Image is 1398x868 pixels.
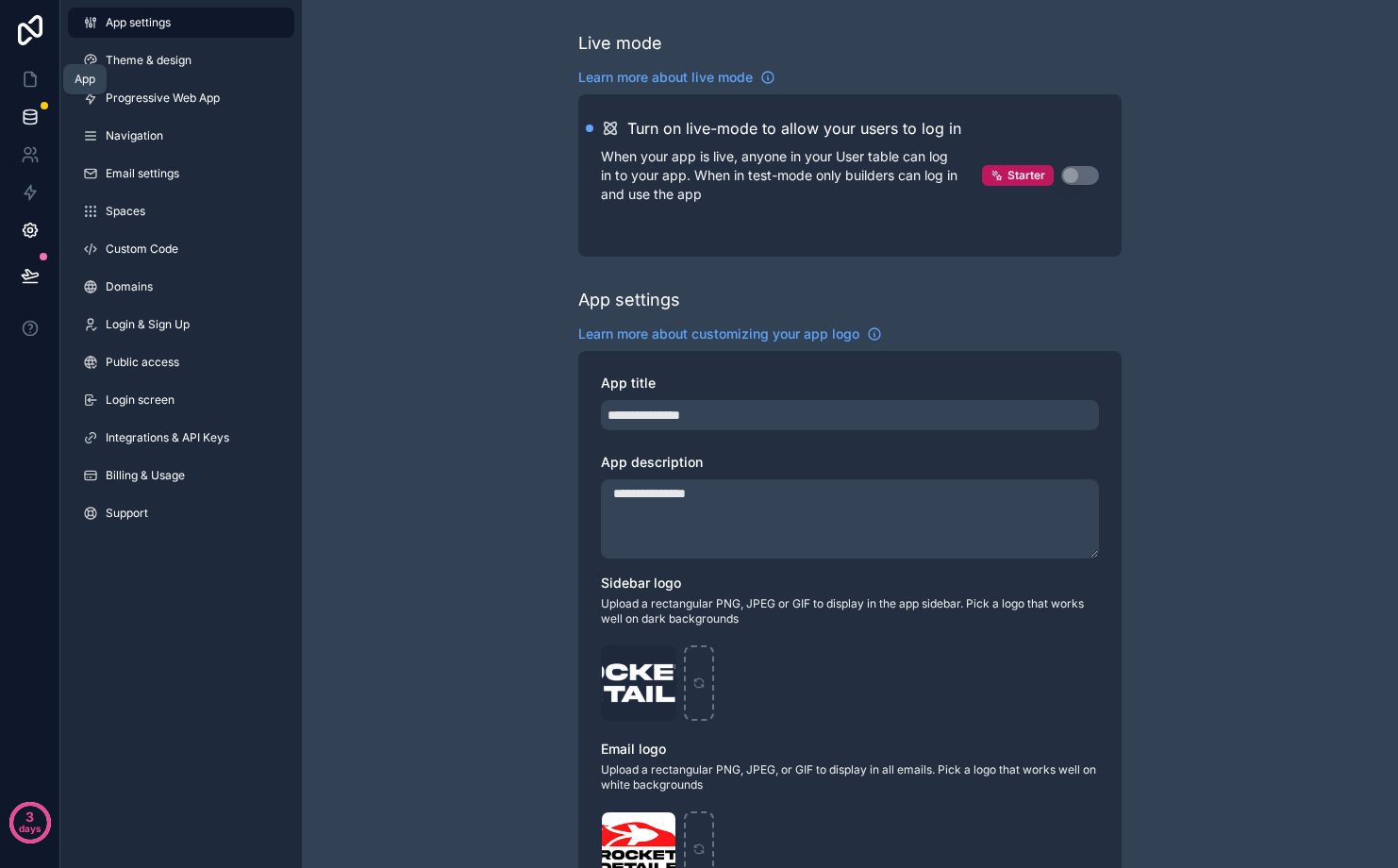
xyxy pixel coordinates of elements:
h2: Turn on live-mode to allow your users to log in [627,117,961,140]
span: Public access [106,355,179,370]
span: Email settings [106,166,179,181]
a: Learn more about customizing your app logo [578,325,882,343]
a: Billing & Usage [68,460,294,491]
a: App settings [68,8,294,38]
span: Starter [1007,168,1045,183]
a: Integrations & API Keys [68,423,294,453]
a: Email settings [68,159,294,189]
a: Progressive Web App [68,83,294,113]
span: Upload a rectangular PNG, JPEG, or GIF to display in all emails. Pick a logo that works well on w... [601,762,1099,793]
span: Spaces [106,204,145,219]
span: App title [601,375,656,391]
span: Custom Code [106,242,178,257]
span: Domains [106,279,153,294]
span: Login screen [106,392,175,408]
a: Login & Sign Up [68,309,294,340]
span: Billing & Usage [106,468,185,483]
span: Support [106,506,148,521]
span: Navigation [106,128,163,143]
span: Login & Sign Up [106,317,190,332]
span: Integrations & API Keys [106,430,229,445]
a: Navigation [68,121,294,151]
a: Public access [68,347,294,377]
a: Login screen [68,385,294,415]
span: App description [601,454,703,470]
span: Email logo [601,741,666,757]
span: Learn more about live mode [578,68,753,87]
a: Domains [68,272,294,302]
a: Custom Code [68,234,294,264]
p: 3 [25,808,34,826]
span: Progressive Web App [106,91,220,106]
p: days [19,815,42,842]
span: Theme & design [106,53,191,68]
span: Learn more about customizing your app logo [578,325,859,343]
span: Upload a rectangular PNG, JPEG or GIF to display in the app sidebar. Pick a logo that works well ... [601,596,1099,626]
span: App settings [106,15,171,30]
div: App [75,72,95,87]
a: Spaces [68,196,294,226]
a: Learn more about live mode [578,68,775,87]
div: Live mode [578,30,662,57]
a: Support [68,498,294,528]
a: Theme & design [68,45,294,75]
p: When your app is live, anyone in your User table can log in to your app. When in test-mode only b... [601,147,982,204]
span: Sidebar logo [601,575,681,591]
div: App settings [578,287,680,313]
